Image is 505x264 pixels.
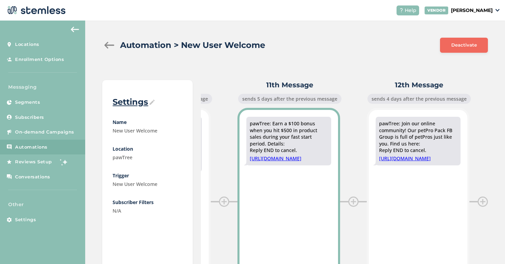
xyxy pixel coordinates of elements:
img: icon-pencil-2-b80368bf.svg [150,100,155,105]
span: On-demand Campaigns [15,129,74,136]
label: Location [113,145,182,152]
label: Name [113,118,182,126]
label: Trigger [113,172,182,179]
img: icon-arrow-back-accent-c549486e.svg [71,27,79,32]
h2: Automation > New User Welcome [120,39,265,51]
div: pawTree: Earn a $100 bonus when you hit $500 in product sales during your fast start period. Deta... [250,120,328,154]
div: sends 5 days after the previous message [238,94,341,104]
img: icon-help-white-03924b79.svg [399,8,403,12]
img: logo-dark-0685b13c.svg [5,3,66,17]
button: Deactivate [440,38,488,53]
label: Settings [113,97,182,108]
span: Reviews Setup [15,159,52,165]
div: VENDOR [425,7,448,14]
img: glitter-stars-b7820f95.gif [57,155,71,169]
label: Subscriber Filters [113,199,182,206]
span: Automations [15,144,48,151]
span: Segments [15,99,40,106]
span: Locations [15,41,39,48]
span: Conversations [15,174,50,180]
label: 12th Message [367,80,471,90]
label: New User Welcome [113,180,182,188]
img: icon_down-arrow-small-66adaf34.svg [495,9,500,12]
label: N/A [113,207,182,214]
a: [URL][DOMAIN_NAME] [250,155,328,162]
span: Deactivate [451,42,477,49]
p: [PERSON_NAME] [451,7,493,14]
label: 11th Message [237,80,342,90]
div: pawTree: Join our online community! Our petPro Pack FB Group is full of petPros just like you. Fi... [379,120,457,154]
span: Help [405,7,416,14]
a: [URL][DOMAIN_NAME] [379,155,457,162]
span: Enrollment Options [15,56,64,63]
div: sends 4 days after the previous message [367,94,471,104]
label: pawTree [113,154,182,161]
span: Subscribers [15,114,44,121]
iframe: Chat Widget [471,231,505,264]
label: New User Welcome [113,127,182,134]
span: Settings [15,216,36,223]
